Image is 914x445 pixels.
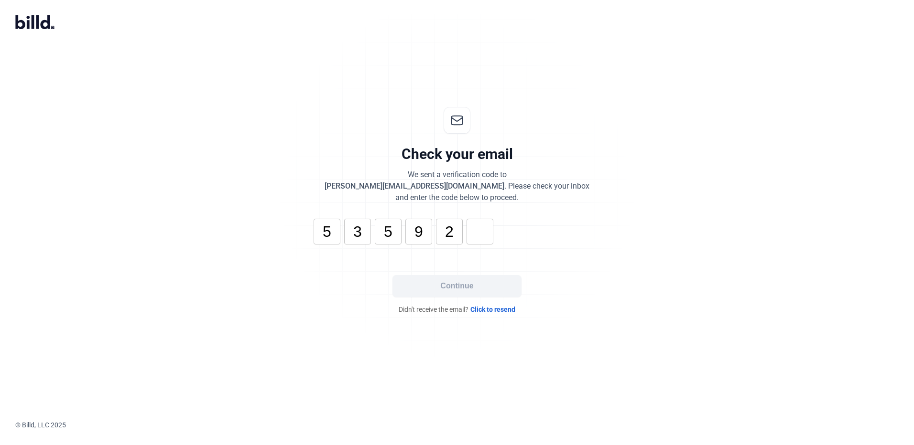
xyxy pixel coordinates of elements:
span: [PERSON_NAME][EMAIL_ADDRESS][DOMAIN_NAME] [325,181,504,191]
div: Didn't receive the email? [314,305,600,314]
div: © Billd, LLC 2025 [15,420,914,430]
div: We sent a verification code to . Please check your inbox and enter the code below to proceed. [325,169,589,203]
button: Continue [392,275,522,297]
span: Click to resend [470,305,515,314]
div: Check your email [402,145,513,163]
